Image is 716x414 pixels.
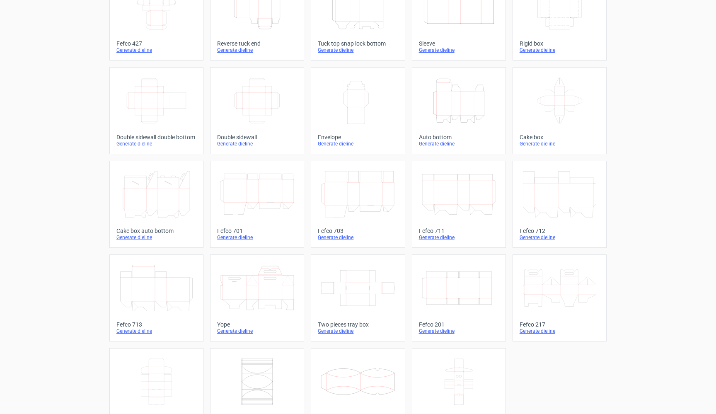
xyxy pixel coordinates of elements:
[412,161,506,248] a: Fefco 711Generate dieline
[318,321,398,328] div: Two pieces tray box
[109,67,203,154] a: Double sidewall double bottomGenerate dieline
[513,67,607,154] a: Cake boxGenerate dieline
[419,234,499,241] div: Generate dieline
[520,234,600,241] div: Generate dieline
[217,234,297,241] div: Generate dieline
[520,328,600,334] div: Generate dieline
[318,140,398,147] div: Generate dieline
[318,40,398,47] div: Tuck top snap lock bottom
[419,321,499,328] div: Fefco 201
[116,321,196,328] div: Fefco 713
[116,228,196,234] div: Cake box auto bottom
[318,234,398,241] div: Generate dieline
[419,47,499,53] div: Generate dieline
[318,47,398,53] div: Generate dieline
[217,328,297,334] div: Generate dieline
[419,140,499,147] div: Generate dieline
[419,228,499,234] div: Fefco 711
[217,40,297,47] div: Reverse tuck end
[217,321,297,328] div: Yope
[311,67,405,154] a: EnvelopeGenerate dieline
[210,254,304,341] a: YopeGenerate dieline
[217,47,297,53] div: Generate dieline
[520,321,600,328] div: Fefco 217
[520,40,600,47] div: Rigid box
[419,40,499,47] div: Sleeve
[210,161,304,248] a: Fefco 701Generate dieline
[116,328,196,334] div: Generate dieline
[520,47,600,53] div: Generate dieline
[109,161,203,248] a: Cake box auto bottomGenerate dieline
[419,328,499,334] div: Generate dieline
[311,254,405,341] a: Two pieces tray boxGenerate dieline
[520,134,600,140] div: Cake box
[116,134,196,140] div: Double sidewall double bottom
[217,228,297,234] div: Fefco 701
[116,40,196,47] div: Fefco 427
[116,234,196,241] div: Generate dieline
[513,161,607,248] a: Fefco 712Generate dieline
[520,228,600,234] div: Fefco 712
[217,134,297,140] div: Double sidewall
[412,254,506,341] a: Fefco 201Generate dieline
[217,140,297,147] div: Generate dieline
[311,161,405,248] a: Fefco 703Generate dieline
[116,140,196,147] div: Generate dieline
[318,228,398,234] div: Fefco 703
[419,134,499,140] div: Auto bottom
[116,47,196,53] div: Generate dieline
[412,67,506,154] a: Auto bottomGenerate dieline
[513,254,607,341] a: Fefco 217Generate dieline
[210,67,304,154] a: Double sidewallGenerate dieline
[520,140,600,147] div: Generate dieline
[109,254,203,341] a: Fefco 713Generate dieline
[318,134,398,140] div: Envelope
[318,328,398,334] div: Generate dieline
